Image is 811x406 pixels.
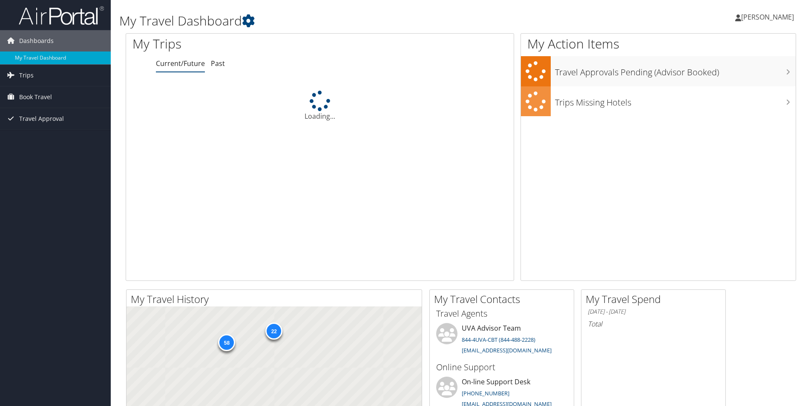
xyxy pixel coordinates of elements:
[436,361,567,373] h3: Online Support
[462,389,509,397] a: [PHONE_NUMBER]
[19,6,104,26] img: airportal-logo.png
[432,323,572,358] li: UVA Advisor Team
[156,59,205,68] a: Current/Future
[588,308,719,316] h6: [DATE] - [DATE]
[521,56,796,86] a: Travel Approvals Pending (Advisor Booked)
[132,35,346,53] h1: My Trips
[211,59,225,68] a: Past
[218,334,235,351] div: 58
[555,62,796,78] h3: Travel Approvals Pending (Advisor Booked)
[126,91,514,121] div: Loading...
[521,86,796,117] a: Trips Missing Hotels
[586,292,725,306] h2: My Travel Spend
[741,12,794,22] span: [PERSON_NAME]
[521,35,796,53] h1: My Action Items
[19,65,34,86] span: Trips
[434,292,574,306] h2: My Travel Contacts
[555,92,796,109] h3: Trips Missing Hotels
[19,86,52,108] span: Book Travel
[265,323,282,340] div: 22
[462,336,535,343] a: 844-4UVA-CBT (844-488-2228)
[462,346,552,354] a: [EMAIL_ADDRESS][DOMAIN_NAME]
[131,292,422,306] h2: My Travel History
[19,30,54,51] span: Dashboards
[19,108,64,129] span: Travel Approval
[119,12,575,30] h1: My Travel Dashboard
[735,4,802,30] a: [PERSON_NAME]
[588,319,719,329] h6: Total
[436,308,567,320] h3: Travel Agents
